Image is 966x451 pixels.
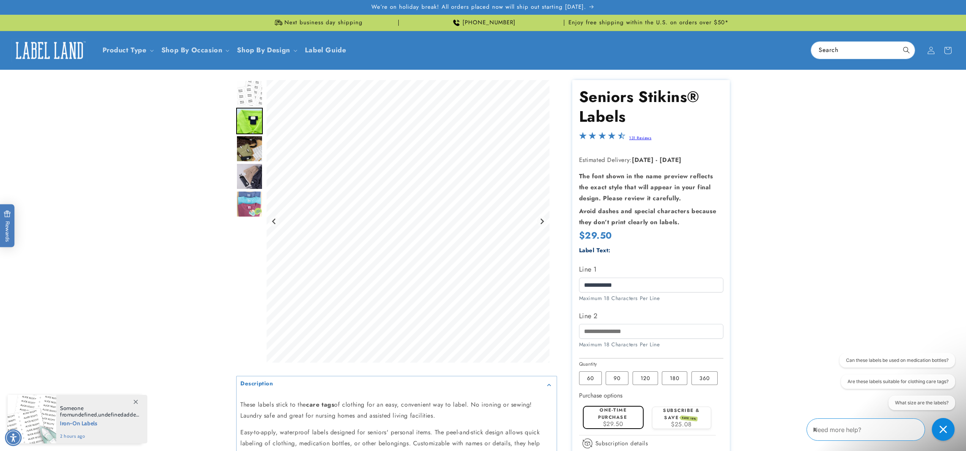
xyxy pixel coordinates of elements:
[236,80,263,107] div: Go to slide 1
[579,134,625,143] span: 4.3-star overall rating
[9,36,90,65] a: Label Land
[237,45,290,55] a: Shop By Design
[579,294,723,302] div: Maximum 18 Characters Per Line
[157,41,233,59] summary: Shop By Occasion
[237,376,557,393] summary: Description
[236,163,263,190] img: Nursing home multi-purpose stick on labels applied to clothing and glasses case
[595,439,648,448] span: Subscription details
[537,216,547,226] button: Next slide
[898,42,915,58] button: Search
[240,380,273,388] h2: Description
[98,41,157,59] summary: Product Type
[236,15,399,31] div: Announcement
[579,263,723,275] label: Line 1
[603,420,623,428] span: $29.50
[579,246,611,255] label: Label Text:
[236,135,263,162] div: Go to slide 3
[671,420,692,429] span: $25.08
[236,108,263,134] img: Nursing Home Stick On Labels - Label Land
[60,405,139,418] span: Someone from , added this product to their cart.
[462,19,516,27] span: [PHONE_NUMBER]
[236,163,263,190] div: Go to slide 4
[232,41,300,59] summary: Shop By Design
[161,46,223,55] span: Shop By Occasion
[579,172,713,203] strong: The font shown in the name preview reflects the exact style that will appear in your final design...
[579,360,598,368] legend: Quantity
[660,156,682,164] strong: [DATE]
[807,415,958,443] iframe: Gorgias Floating Chat
[568,19,729,27] span: Enjoy free shipping within the U.S. on orders over $50*
[236,135,263,162] img: Nursing home multi-purpose stick on labels applied to clothing , glasses case and walking cane fo...
[98,411,123,418] span: undefined
[284,19,363,27] span: Next business day shipping
[269,216,279,226] button: Previous slide
[240,399,553,421] p: These labels stick to the of clothing for an easy, convenient way to label. No ironing or sewing!...
[371,3,586,11] span: We’re on holiday break! All orders placed now will ship out starting [DATE].
[629,135,652,141] a: 131 Reviews - open in a new tab
[103,45,147,55] a: Product Type
[598,407,627,421] label: One-time purchase
[402,15,564,31] div: Announcement
[579,87,723,126] h1: Seniors Stikins® Labels
[606,371,628,385] label: 90
[691,371,718,385] label: 360
[60,433,139,440] span: 2 hours ago
[305,46,346,55] span: Label Guide
[4,210,11,242] span: Rewards
[72,411,97,418] span: undefined
[236,80,263,107] img: null
[579,391,622,400] label: Purchase options
[579,229,612,242] span: $29.50
[579,371,602,385] label: 60
[662,371,687,385] label: 180
[236,191,263,217] img: Nursing Home Stick On Labels - Label Land
[579,341,723,349] div: Maximum 18 Characters Per Line
[60,418,139,427] span: Iron-On Labels
[11,39,87,62] img: Label Land
[236,191,263,217] div: Go to slide 5
[579,310,723,322] label: Line 2
[300,41,351,59] a: Label Guide
[579,155,723,166] p: Estimated Delivery:
[656,156,658,164] strong: -
[663,407,700,421] label: Subscribe & save
[567,15,730,31] div: Announcement
[579,207,717,226] strong: Avoid dashes and special characters because they don’t print clearly on labels.
[5,429,22,446] div: Accessibility Menu
[236,108,263,134] div: Go to slide 2
[633,371,658,385] label: 120
[681,415,698,421] span: SAVE 15%
[836,353,958,417] iframe: Gorgias live chat conversation starters
[306,400,334,409] strong: care tags
[632,156,654,164] strong: [DATE]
